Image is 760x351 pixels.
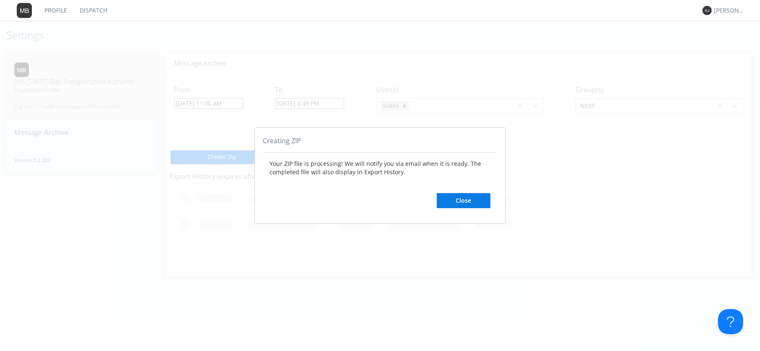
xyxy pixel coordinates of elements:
[254,127,506,224] div: abcd
[714,6,745,15] div: [PERSON_NAME]
[17,3,32,18] img: 373638.png
[703,6,712,15] img: 373638.png
[263,153,497,215] div: Your ZIP file is processing! We will notify you via email when it is ready. The completed file wi...
[437,193,490,208] button: Close
[718,309,743,334] iframe: Toggle Customer Support
[263,136,497,153] div: Creating ZIP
